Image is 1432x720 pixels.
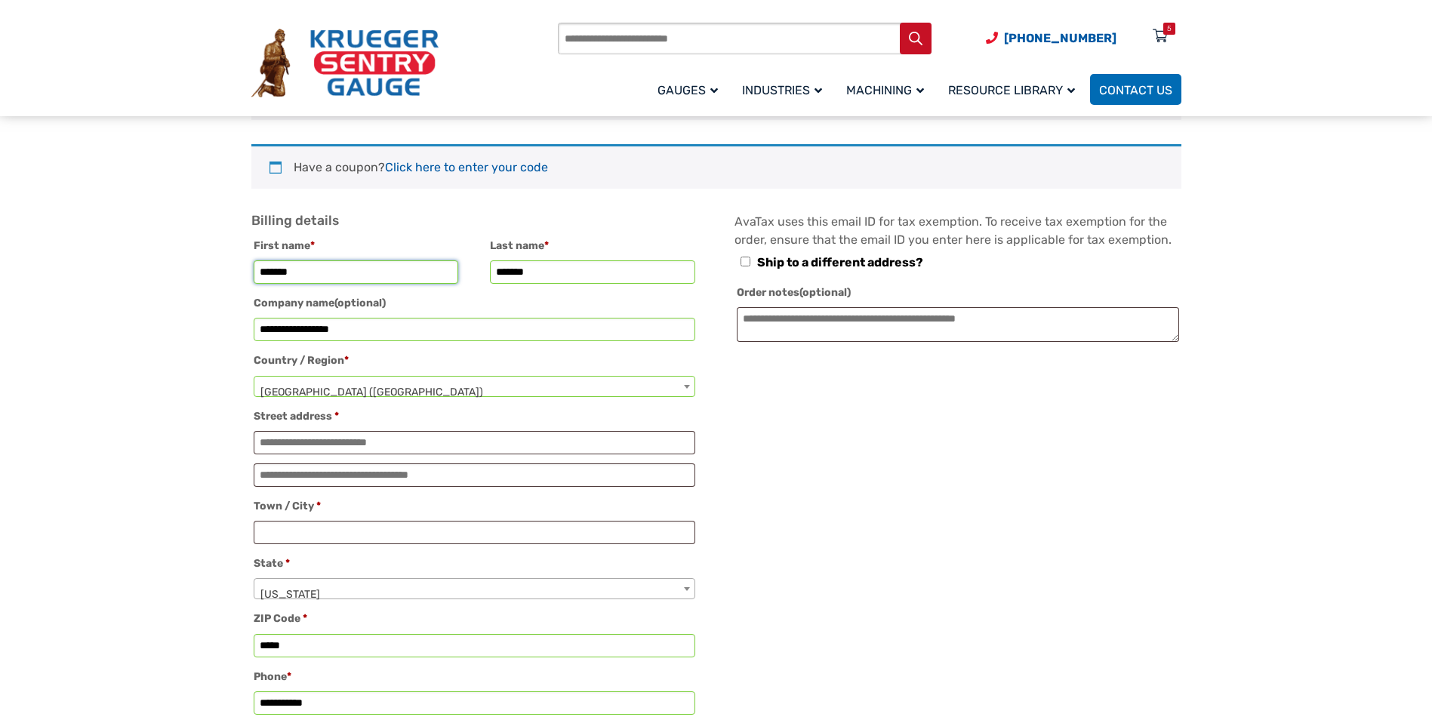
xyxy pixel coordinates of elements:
span: Industries [742,83,822,97]
a: Resource Library [939,72,1090,107]
img: Krueger Sentry Gauge [251,29,439,98]
div: 5 [1167,23,1172,35]
span: Machining [846,83,924,97]
a: Industries [733,72,837,107]
span: Contact Us [1099,83,1172,97]
label: Street address [254,406,695,427]
label: State [254,553,695,574]
label: Country / Region [254,350,695,371]
h3: Billing details [251,213,698,229]
span: Country / Region [254,376,695,397]
a: Contact Us [1090,74,1181,105]
label: Last name [490,235,695,257]
a: Phone Number (920) 434-8860 [986,29,1116,48]
label: Company name [254,293,695,314]
label: ZIP Code [254,608,695,629]
label: First name [254,235,459,257]
span: Resource Library [948,83,1075,97]
div: AvaTax uses this email ID for tax exemption. To receive tax exemption for the order, ensure that ... [734,213,1181,349]
span: [PHONE_NUMBER] [1004,31,1116,45]
span: State [254,578,695,599]
a: Enter your coupon code [385,160,548,174]
a: Machining [837,72,939,107]
span: (optional) [334,297,386,309]
span: United States (US) [254,377,694,408]
a: Gauges [648,72,733,107]
label: Phone [254,666,695,688]
label: Town / City [254,496,695,517]
span: Wisconsin [254,579,694,611]
input: Ship to a different address? [741,257,750,266]
span: Ship to a different address? [757,255,923,269]
label: Order notes [737,282,1178,303]
span: (optional) [799,286,851,299]
span: Gauges [657,83,718,97]
div: Have a coupon? [251,144,1181,189]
